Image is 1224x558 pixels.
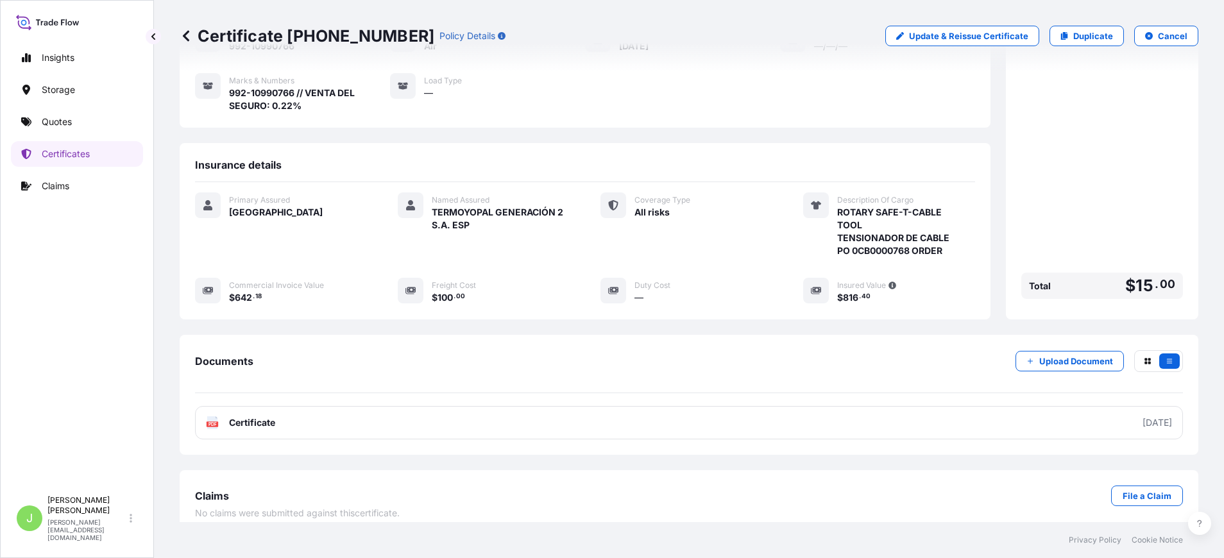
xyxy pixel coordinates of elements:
span: Marks & Numbers [229,76,294,86]
span: Commercial Invoice Value [229,280,324,291]
span: Insurance details [195,158,282,171]
span: 00 [1160,280,1175,288]
a: Storage [11,77,143,103]
span: Duty Cost [634,280,670,291]
p: File a Claim [1123,489,1171,502]
a: Quotes [11,109,143,135]
span: Documents [195,355,253,368]
p: Cancel [1158,30,1187,42]
div: [DATE] [1143,416,1172,429]
span: 816 [843,293,858,302]
span: . [1155,280,1159,288]
p: Update & Reissue Certificate [909,30,1028,42]
button: Upload Document [1016,351,1124,371]
text: PDF [208,422,217,427]
span: 15 [1135,278,1153,294]
a: PDFCertificate[DATE] [195,406,1183,439]
button: Cancel [1134,26,1198,46]
span: $ [432,293,438,302]
a: Certificates [11,141,143,167]
span: 00 [456,294,465,299]
span: . [253,294,255,299]
span: — [424,87,433,99]
p: Duplicate [1073,30,1113,42]
p: Quotes [42,115,72,128]
p: Upload Document [1039,355,1113,368]
span: Named Assured [432,195,489,205]
span: $ [229,293,235,302]
a: Privacy Policy [1069,535,1121,545]
span: Load Type [424,76,462,86]
p: Claims [42,180,69,192]
span: 100 [438,293,453,302]
p: Storage [42,83,75,96]
span: Total [1029,280,1051,292]
a: Cookie Notice [1132,535,1183,545]
a: Insights [11,45,143,71]
span: Certificate [229,416,275,429]
span: Coverage Type [634,195,690,205]
a: File a Claim [1111,486,1183,506]
span: $ [837,293,843,302]
p: Certificate [PHONE_NUMBER] [180,26,434,46]
span: Freight Cost [432,280,476,291]
span: 18 [255,294,262,299]
span: Insured Value [837,280,886,291]
span: All risks [634,206,670,219]
p: [PERSON_NAME] [PERSON_NAME] [47,495,127,516]
span: TERMOYOPAL GENERACIÓN 2 S.A. ESP [432,206,570,232]
span: — [634,291,643,304]
span: Claims [195,489,229,502]
p: Insights [42,51,74,64]
a: Claims [11,173,143,199]
span: $ [1125,278,1135,294]
span: ROTARY SAFE-T-CABLE TOOL TENSIONADOR DE CABLE PO 0CB0000768 ORDER [837,206,949,257]
p: [PERSON_NAME][EMAIL_ADDRESS][DOMAIN_NAME] [47,518,127,541]
span: [GEOGRAPHIC_DATA] [229,206,323,219]
p: Certificates [42,148,90,160]
span: . [454,294,455,299]
span: J [26,512,33,525]
span: 642 [235,293,252,302]
span: Primary Assured [229,195,290,205]
p: Policy Details [439,30,495,42]
a: Update & Reissue Certificate [885,26,1039,46]
span: 40 [862,294,871,299]
span: . [859,294,861,299]
span: No claims were submitted against this certificate . [195,507,400,520]
a: Duplicate [1050,26,1124,46]
span: Description Of Cargo [837,195,914,205]
span: 992-10990766 // VENTA DEL SEGURO: 0.22% [229,87,390,112]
